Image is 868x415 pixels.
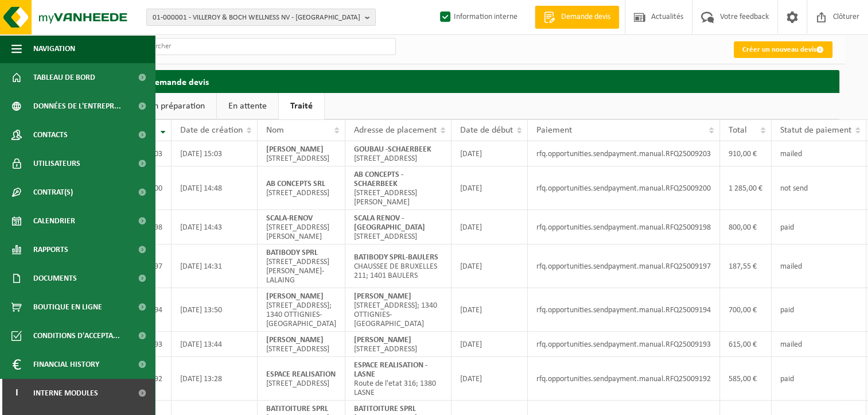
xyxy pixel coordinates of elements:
strong: BATIBODY SPRL [266,249,318,257]
td: [DATE] 15:03 [172,141,258,166]
span: 01-000001 - VILLEROY & BOCH WELLNESS NV - [GEOGRAPHIC_DATA] [153,9,360,26]
a: En attente [217,93,278,119]
strong: AB CONCEPTS - SCHAERBEEK [354,170,403,188]
strong: AB CONCEPTS SRL [266,180,325,188]
td: [DATE] [451,166,528,210]
span: mailed [780,150,802,158]
td: [STREET_ADDRESS]; 1340 OTTIGNIES-[GEOGRAPHIC_DATA] [345,288,451,332]
span: Utilisateurs [33,149,80,178]
td: rfq.opportunities.sendpayment.manual.RFQ25009203 [528,141,720,166]
strong: [PERSON_NAME] [266,336,324,344]
span: Nom [266,126,284,135]
strong: [PERSON_NAME] [266,145,324,154]
td: 615,00 € [720,332,772,357]
td: [STREET_ADDRESS] [258,332,345,357]
span: Date de création [180,126,243,135]
a: Créer un nouveau devis [734,41,832,58]
span: Statut de paiement [780,126,851,135]
td: [STREET_ADDRESS] [258,141,345,166]
span: mailed [780,340,802,349]
span: Paiement [536,126,572,135]
td: 187,55 € [720,245,772,288]
a: Traité [279,93,324,119]
span: paid [780,223,794,232]
td: [STREET_ADDRESS]; 1340 OTTIGNIES-[GEOGRAPHIC_DATA] [258,288,345,332]
td: [DATE] 13:50 [172,288,258,332]
span: Date de début [460,126,513,135]
td: CHAUSSEE DE BRUXELLES 211; 1401 BAULERS [345,245,451,288]
td: [DATE] 13:44 [172,332,258,357]
span: paid [780,375,794,383]
a: Demande devis [535,6,619,29]
strong: SCALA RENOV - [GEOGRAPHIC_DATA] [354,214,425,232]
span: Documents [33,264,77,293]
span: Adresse de placement [354,126,437,135]
td: [STREET_ADDRESS] [345,141,451,166]
strong: [PERSON_NAME] [354,336,411,344]
strong: SCALA-RENOV [266,214,313,223]
td: [DATE] [451,210,528,245]
td: [DATE] 14:31 [172,245,258,288]
td: [STREET_ADDRESS][PERSON_NAME] [345,166,451,210]
span: Calendrier [33,207,75,235]
span: Tableau de bord [33,63,95,92]
td: [STREET_ADDRESS][PERSON_NAME]-LALAING [258,245,345,288]
td: rfq.opportunities.sendpayment.manual.RFQ25009194 [528,288,720,332]
td: [DATE] [451,141,528,166]
td: [STREET_ADDRESS] [258,357,345,401]
span: Contrat(s) [33,178,73,207]
td: [DATE] 14:48 [172,166,258,210]
a: En préparation [138,93,216,119]
td: [DATE] 13:28 [172,357,258,401]
td: 910,00 € [720,141,772,166]
strong: BATITOITURE SPRL [266,405,328,413]
span: Contacts [33,121,68,149]
td: rfq.opportunities.sendpayment.manual.RFQ25009197 [528,245,720,288]
span: Conditions d'accepta... [33,321,120,350]
span: paid [780,306,794,315]
td: [DATE] [451,332,528,357]
td: [STREET_ADDRESS][PERSON_NAME] [258,210,345,245]
input: Chercher [138,38,396,55]
td: [STREET_ADDRESS] [345,210,451,245]
td: 800,00 € [720,210,772,245]
td: rfq.opportunities.sendpayment.manual.RFQ25009192 [528,357,720,401]
td: [DATE] [451,357,528,401]
span: Rapports [33,235,68,264]
strong: GOUBAU -SCHAERBEEK [354,145,431,154]
span: Navigation [33,34,75,63]
td: rfq.opportunities.sendpayment.manual.RFQ25009193 [528,332,720,357]
strong: BATITOITURE SPRL [354,405,416,413]
span: I [11,379,22,408]
td: [DATE] 14:43 [172,210,258,245]
td: Route de l'etat 316; 1380 LASNE [345,357,451,401]
button: 01-000001 - VILLEROY & BOCH WELLNESS NV - [GEOGRAPHIC_DATA] [146,9,376,26]
td: rfq.opportunities.sendpayment.manual.RFQ25009198 [528,210,720,245]
td: [DATE] [451,288,528,332]
td: 585,00 € [720,357,772,401]
h2: Demande devis [138,70,839,92]
td: 1 285,00 € [720,166,772,210]
span: mailed [780,262,802,271]
td: [DATE] [451,245,528,288]
span: Financial History [33,350,99,379]
span: not send [780,184,808,193]
strong: ESPACE REALISATION - LASNE [354,361,427,379]
span: Interne modules [33,379,98,408]
span: Total [729,126,747,135]
span: Demande devis [558,11,613,23]
strong: ESPACE REALISATION [266,370,336,379]
td: 700,00 € [720,288,772,332]
strong: [PERSON_NAME] [354,292,411,301]
span: Boutique en ligne [33,293,102,321]
td: [STREET_ADDRESS] [258,166,345,210]
span: Données de l'entrepr... [33,92,121,121]
strong: [PERSON_NAME] [266,292,324,301]
label: Information interne [438,9,517,26]
strong: BATIBODY SPRL-BAULERS [354,253,438,262]
td: rfq.opportunities.sendpayment.manual.RFQ25009200 [528,166,720,210]
td: [STREET_ADDRESS] [345,332,451,357]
